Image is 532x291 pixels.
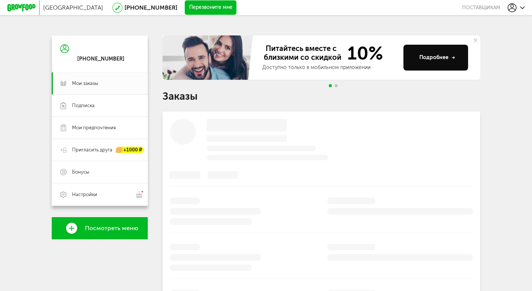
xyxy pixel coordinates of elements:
a: Мои предпочтения [52,117,148,139]
div: [PHONE_NUMBER] [77,56,125,62]
span: Питайтесь вместе с близкими со скидкой [262,44,343,62]
span: Посмотреть меню [85,225,138,232]
a: Посмотреть меню [52,217,148,239]
span: Мои предпочтения [72,124,116,131]
div: +1000 ₽ [116,147,144,153]
span: Бонусы [72,169,89,175]
span: Подписка [72,102,95,109]
a: Мои заказы [52,72,148,95]
a: Настройки [52,183,148,206]
div: Подробнее [419,54,455,61]
div: Доступно только в мобильном приложении [262,64,398,71]
a: [PHONE_NUMBER] [125,4,177,11]
a: Пригласить друга +1000 ₽ [52,139,148,161]
button: Подробнее [403,45,468,71]
span: Настройки [72,191,97,198]
a: Бонусы [52,161,148,183]
span: Пригласить друга [72,147,112,153]
span: Go to slide 2 [335,84,338,87]
button: Перезвоните мне [185,0,236,15]
span: Go to slide 1 [329,84,332,87]
span: 10% [343,44,383,62]
span: [GEOGRAPHIC_DATA] [43,4,103,11]
span: Мои заказы [72,80,98,87]
img: family-banner.579af9d.jpg [163,35,255,80]
a: Подписка [52,95,148,117]
h1: Заказы [163,92,480,101]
